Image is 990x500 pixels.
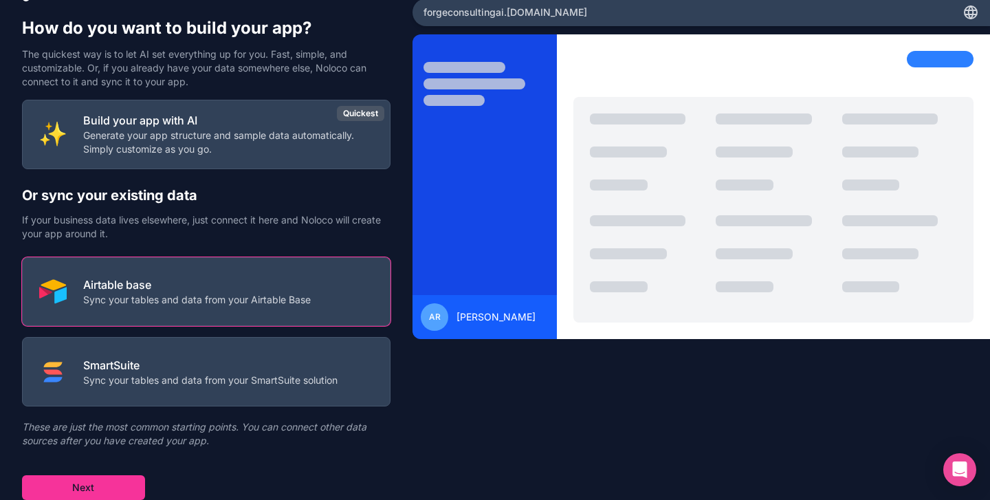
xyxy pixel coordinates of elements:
[83,357,338,373] p: SmartSuite
[39,358,67,386] img: SMART_SUITE
[22,257,390,327] button: AIRTABLEAirtable baseSync your tables and data from your Airtable Base
[83,112,373,129] p: Build your app with AI
[83,276,311,293] p: Airtable base
[22,213,390,241] p: If your business data lives elsewhere, just connect it here and Noloco will create your app aroun...
[22,17,390,39] h1: How do you want to build your app?
[83,129,373,156] p: Generate your app structure and sample data automatically. Simply customize as you go.
[22,100,390,169] button: INTERNAL_WITH_AIBuild your app with AIGenerate your app structure and sample data automatically. ...
[429,312,441,323] span: AR
[22,420,390,448] p: These are just the most common starting points. You can connect other data sources after you have...
[22,47,390,89] p: The quickest way is to let AI set everything up for you. Fast, simple, and customizable. Or, if y...
[943,453,976,486] div: Open Intercom Messenger
[456,310,536,324] span: [PERSON_NAME]
[83,293,311,307] p: Sync your tables and data from your Airtable Base
[22,186,390,205] h2: Or sync your existing data
[337,106,384,121] div: Quickest
[39,120,67,148] img: INTERNAL_WITH_AI
[39,278,67,305] img: AIRTABLE
[22,475,145,500] button: Next
[423,6,587,19] span: forgeconsultingai .[DOMAIN_NAME]
[83,373,338,387] p: Sync your tables and data from your SmartSuite solution
[22,337,390,406] button: SMART_SUITESmartSuiteSync your tables and data from your SmartSuite solution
